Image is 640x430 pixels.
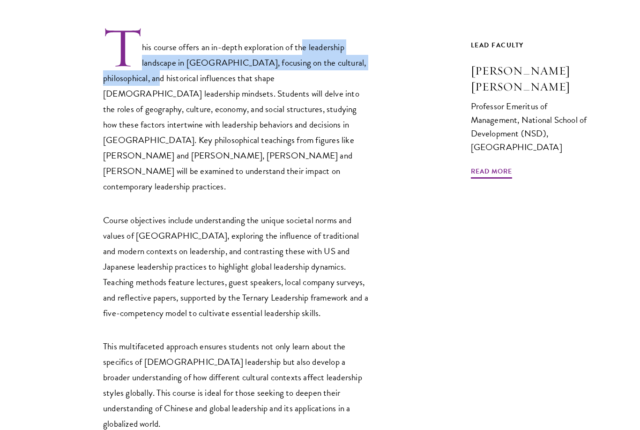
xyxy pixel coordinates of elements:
[471,39,594,51] div: Lead Faculty
[471,63,594,95] h3: [PERSON_NAME] [PERSON_NAME]
[471,166,512,180] span: Read More
[471,39,594,172] a: Lead Faculty [PERSON_NAME] [PERSON_NAME] Professor Emeritus of Management, National School of Dev...
[103,212,370,321] p: Course objectives include understanding the unique societal norms and values of [GEOGRAPHIC_DATA]...
[103,26,370,195] p: This course offers an in-depth exploration of the leadership landscape in [GEOGRAPHIC_DATA], focu...
[471,99,594,154] div: Professor Emeritus of Management, National School of Development (NSD), [GEOGRAPHIC_DATA]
